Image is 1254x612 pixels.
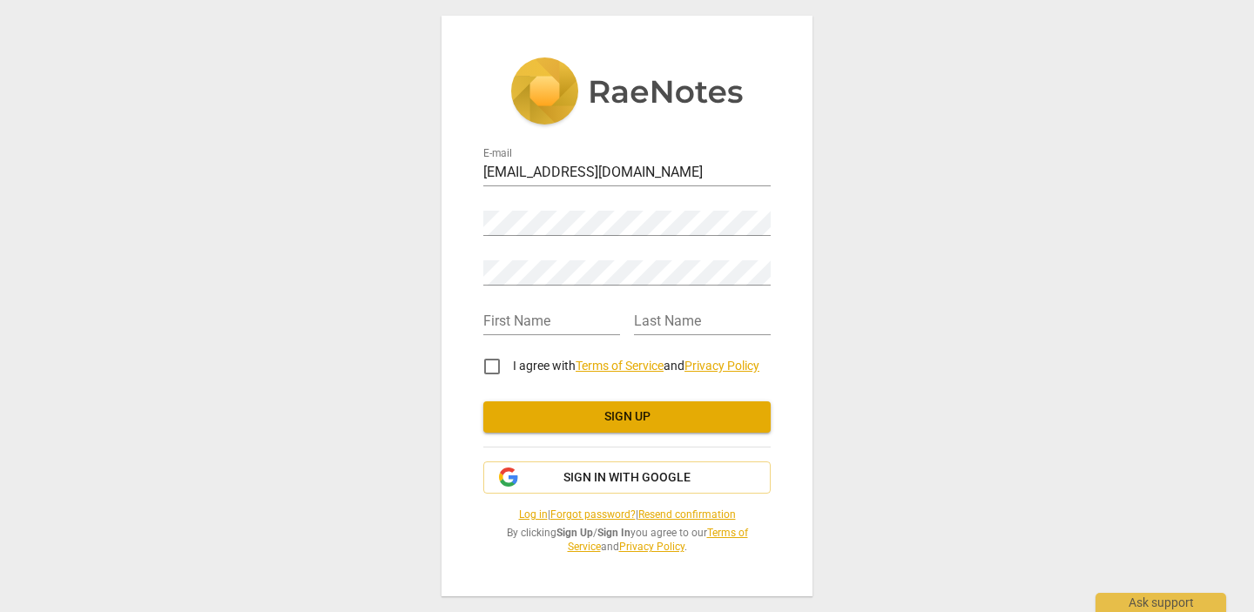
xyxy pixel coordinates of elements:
button: Sign up [483,401,771,433]
span: I agree with and [513,359,759,373]
label: E-mail [483,148,512,158]
div: Ask support [1096,593,1226,612]
span: Sign in with Google [563,469,691,487]
b: Sign In [597,527,630,539]
a: Resend confirmation [638,508,736,521]
a: Terms of Service [568,527,748,554]
img: 5ac2273c67554f335776073100b6d88f.svg [510,57,744,129]
a: Forgot password? [550,508,636,521]
b: Sign Up [556,527,593,539]
button: Sign in with Google [483,461,771,494]
span: By clicking / you agree to our and . [483,526,771,555]
a: Privacy Policy [619,541,684,553]
a: Terms of Service [576,359,664,373]
a: Privacy Policy [684,359,759,373]
span: | | [483,508,771,522]
a: Log in [519,508,548,521]
span: Sign up [497,408,757,426]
